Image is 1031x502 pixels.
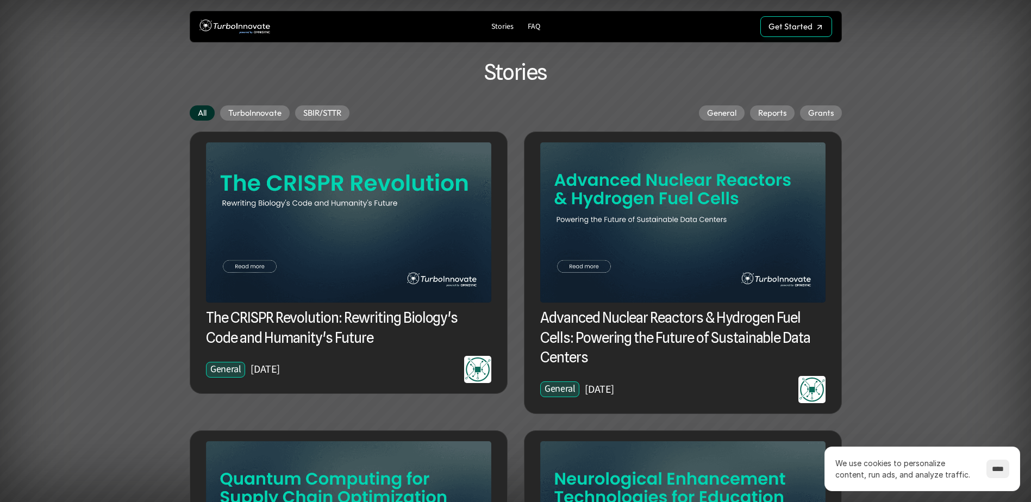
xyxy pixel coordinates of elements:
[487,20,518,34] a: Stories
[768,22,813,32] p: Get Started
[760,16,832,37] a: Get Started
[528,22,540,32] p: FAQ
[199,17,270,37] img: TurboInnovate Logo
[835,457,976,480] p: We use cookies to personalize content, run ads, and analyze traffic.
[491,22,514,32] p: Stories
[523,20,545,34] a: FAQ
